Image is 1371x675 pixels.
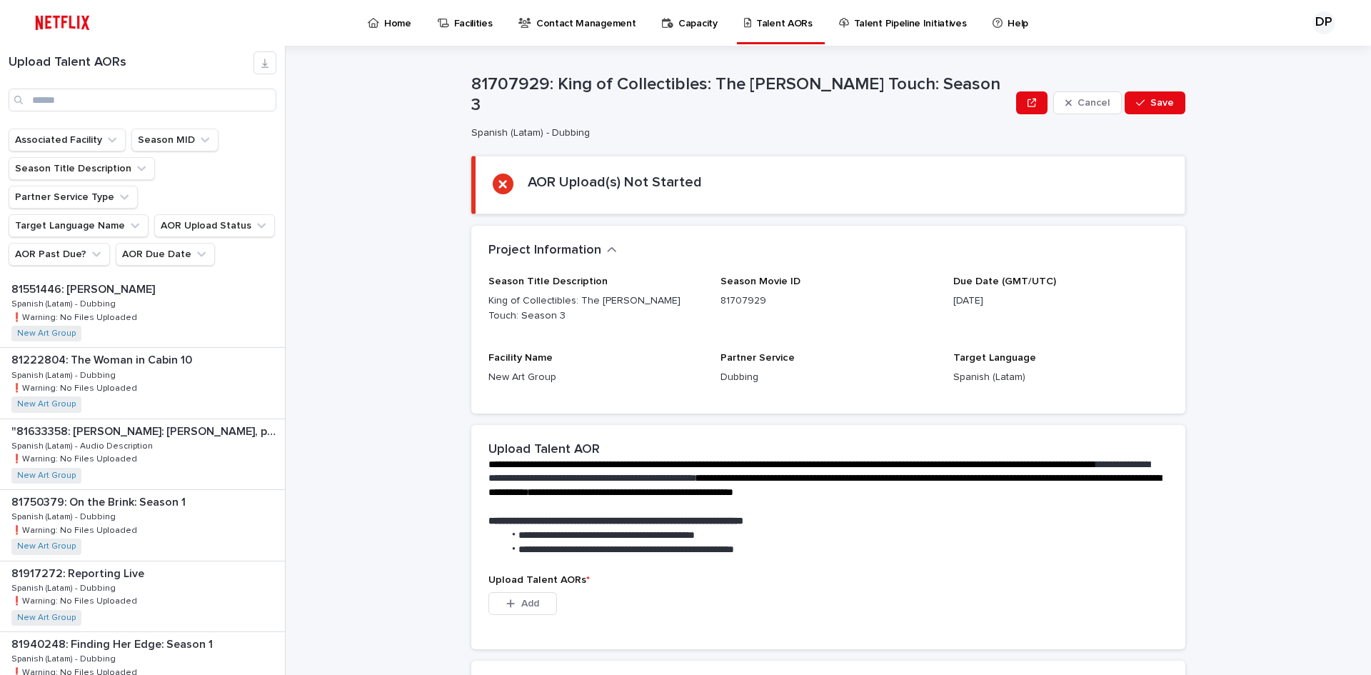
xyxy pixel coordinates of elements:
p: New Art Group [488,370,703,385]
p: [DATE] [953,294,1168,309]
a: New Art Group [17,471,76,481]
p: Spanish (Latam) - Dubbing [11,296,119,309]
button: Season MID [131,129,219,151]
p: Dubbing [720,370,935,385]
h2: Project Information [488,243,601,259]
p: Spanish (Latam) - Dubbing [11,368,119,381]
p: 81940248: Finding Her Edge: Season 1 [11,635,216,651]
h1: Upload Talent AORs [9,55,253,71]
button: Season Title Description [9,157,155,180]
p: "81633358: Juan Gabriel: Debo, puedo y quiero: Limited Series" [11,422,282,439]
p: 81750379: On the Brink: Season 1 [11,493,189,509]
h2: Upload Talent AOR [488,442,600,458]
span: Partner Service [720,353,795,363]
button: Project Information [488,243,617,259]
span: Season Movie ID [720,276,800,286]
button: Cancel [1053,91,1122,114]
a: New Art Group [17,613,76,623]
p: 81917272: Reporting Live [11,564,147,581]
span: Due Date (GMT/UTC) [953,276,1056,286]
span: Add [521,599,539,609]
p: 81707929 [720,294,935,309]
a: New Art Group [17,329,76,339]
img: ifQbXi3ZQGMSEF7WDB7W [29,9,96,37]
p: 81707929: King of Collectibles: The [PERSON_NAME] Touch: Season 3 [471,74,1010,116]
p: ❗️Warning: No Files Uploaded [11,381,140,394]
button: Partner Service Type [9,186,138,209]
p: ❗️Warning: No Files Uploaded [11,523,140,536]
p: Spanish (Latam) - Audio Description [11,439,156,451]
button: AOR Upload Status [154,214,275,237]
span: Upload Talent AORs [488,575,590,585]
button: Associated Facility [9,129,126,151]
p: ❗️Warning: No Files Uploaded [11,310,140,323]
span: Facility Name [488,353,553,363]
span: Season Title Description [488,276,608,286]
p: ❗️Warning: No Files Uploaded [11,594,140,606]
button: AOR Past Due? [9,243,110,266]
p: King of Collectibles: The [PERSON_NAME] Touch: Season 3 [488,294,703,324]
p: Spanish (Latam) - Dubbing [11,509,119,522]
span: Save [1150,98,1174,108]
a: New Art Group [17,541,76,551]
button: Save [1125,91,1185,114]
h2: AOR Upload(s) Not Started [528,174,702,191]
p: Spanish (Latam) - Dubbing [11,581,119,594]
button: Add [488,592,557,615]
p: ❗️Warning: No Files Uploaded [11,451,140,464]
button: AOR Due Date [116,243,215,266]
p: Spanish (Latam) [953,370,1168,385]
div: DP [1312,11,1335,34]
p: Spanish (Latam) - Dubbing [11,651,119,664]
span: Cancel [1078,98,1110,108]
input: Search [9,89,276,111]
p: Spanish (Latam) - Dubbing [471,127,1005,139]
span: Target Language [953,353,1036,363]
p: 81222804: The Woman in Cabin 10 [11,351,195,367]
a: New Art Group [17,399,76,409]
button: Target Language Name [9,214,149,237]
p: 81551446: [PERSON_NAME] [11,280,158,296]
